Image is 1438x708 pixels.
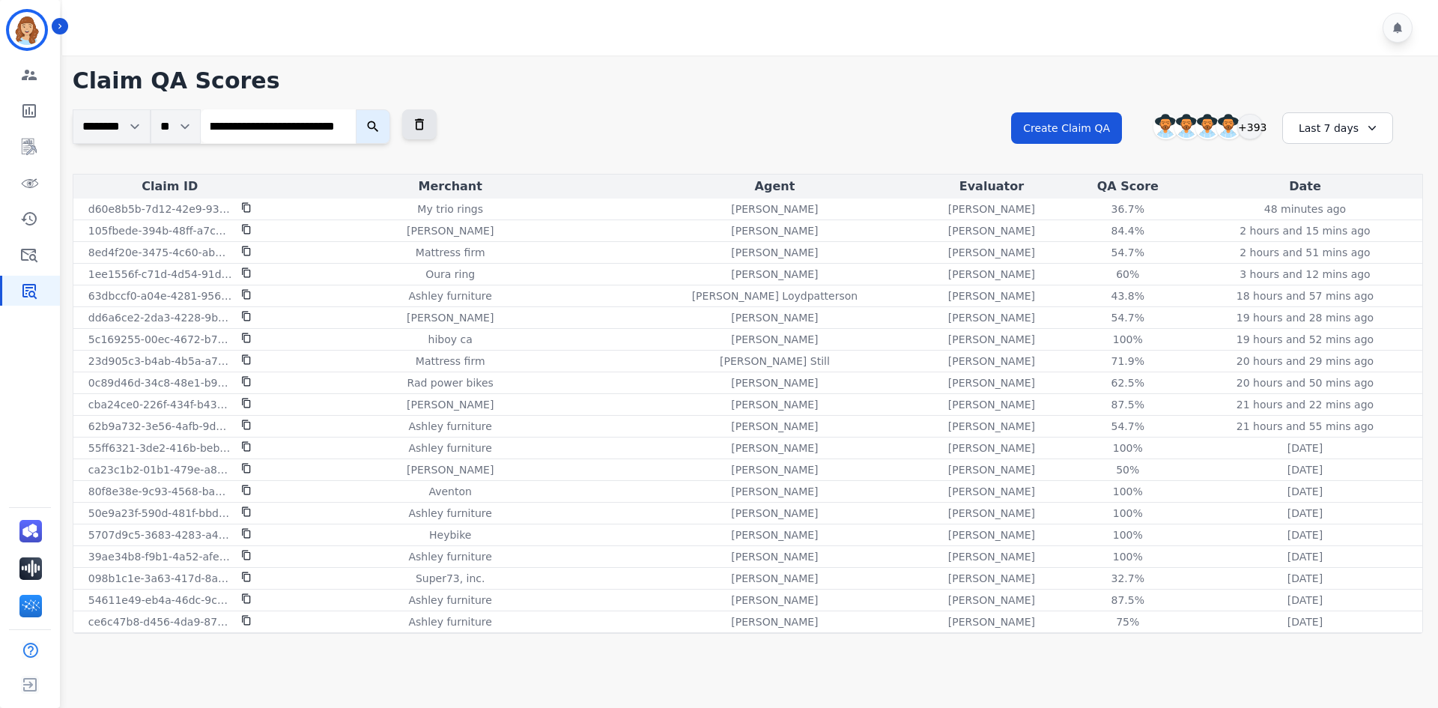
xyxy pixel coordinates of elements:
p: [PERSON_NAME] [948,267,1035,282]
div: 60% [1094,267,1162,282]
div: 87.5% [1094,397,1162,412]
p: [PERSON_NAME] [948,484,1035,499]
p: [PERSON_NAME] [731,484,818,499]
div: 50% [1094,462,1162,477]
p: Ashley furniture [408,593,491,608]
p: [PERSON_NAME] [731,223,818,238]
p: [PERSON_NAME] [731,267,818,282]
p: Ashley furniture [408,419,491,434]
p: 48 minutes ago [1264,202,1346,217]
img: Bordered avatar [9,12,45,48]
div: 100% [1094,441,1162,456]
div: 100% [1094,332,1162,347]
div: 36.7% [1094,202,1162,217]
p: [PERSON_NAME] [948,397,1035,412]
p: [PERSON_NAME] [731,202,818,217]
div: 100% [1094,506,1162,521]
p: Mattress firm [416,354,485,369]
p: ce6c47b8-d456-4da9-87b0-2a967471da35 [88,614,232,629]
p: [PERSON_NAME] [948,527,1035,542]
p: [PERSON_NAME] [948,462,1035,477]
p: [PERSON_NAME] [731,506,818,521]
p: [DATE] [1287,571,1323,586]
p: [PERSON_NAME] [948,354,1035,369]
p: Rad power bikes [407,375,494,390]
p: Ashley furniture [408,549,491,564]
p: [PERSON_NAME] [948,593,1035,608]
p: [PERSON_NAME] [731,332,818,347]
p: Super73, inc. [416,571,485,586]
div: QA Score [1071,178,1185,196]
p: [PERSON_NAME] [731,245,818,260]
div: 100% [1094,549,1162,564]
div: 43.8% [1094,288,1162,303]
p: [PERSON_NAME] [948,419,1035,434]
div: +393 [1237,114,1263,139]
div: 54.7% [1094,310,1162,325]
div: 71.9% [1094,354,1162,369]
p: [PERSON_NAME] [731,571,818,586]
p: 19 hours and 52 mins ago [1237,332,1374,347]
div: 84.4% [1094,223,1162,238]
p: 20 hours and 29 mins ago [1237,354,1374,369]
p: Mattress firm [416,245,485,260]
p: [PERSON_NAME] [948,506,1035,521]
p: Oura ring [425,267,475,282]
p: cba24ce0-226f-434f-b432-ca22bc493fc1 [88,397,232,412]
h1: Claim QA Scores [73,67,1423,94]
p: 3 hours and 12 mins ago [1240,267,1370,282]
p: [PERSON_NAME] [731,462,818,477]
p: [DATE] [1287,593,1323,608]
div: 32.7% [1094,571,1162,586]
div: 87.5% [1094,593,1162,608]
p: [PERSON_NAME] Still [720,354,830,369]
p: [DATE] [1287,462,1323,477]
div: 75% [1094,614,1162,629]
p: [PERSON_NAME] [407,310,494,325]
p: [PERSON_NAME] [407,397,494,412]
p: 105fbede-394b-48ff-a7c2-078c4b3efac2 [88,223,232,238]
p: [PERSON_NAME] [731,397,818,412]
p: Ashley furniture [408,441,491,456]
p: [PERSON_NAME] [948,310,1035,325]
p: [DATE] [1287,614,1323,629]
p: hiboy ca [428,332,473,347]
div: Claim ID [76,178,264,196]
p: Aventon [428,484,471,499]
p: d60e8b5b-7d12-42e9-9328-b3967cd5a013 [88,202,232,217]
p: 50e9a23f-590d-481f-bbd1-1426489c3238 [88,506,232,521]
p: 21 hours and 55 mins ago [1237,419,1374,434]
p: [DATE] [1287,484,1323,499]
div: 100% [1094,484,1162,499]
p: [DATE] [1287,441,1323,456]
p: [PERSON_NAME] Loydpatterson [692,288,858,303]
p: 63dbccf0-a04e-4281-9566-3604ce78819b [88,288,232,303]
p: Ashley furniture [408,288,491,303]
p: 2 hours and 51 mins ago [1240,245,1370,260]
p: 39ae34b8-f9b1-4a52-afe7-60d0af9472fc [88,549,232,564]
p: 5707d9c5-3683-4283-a4d4-977aa454553b [88,527,232,542]
div: Last 7 days [1282,112,1393,144]
p: [PERSON_NAME] [731,375,818,390]
p: ca23c1b2-01b1-479e-a882-a99cb13b5368 [88,462,232,477]
div: 54.7% [1094,419,1162,434]
p: Ashley furniture [408,506,491,521]
p: [PERSON_NAME] [948,441,1035,456]
p: [PERSON_NAME] [731,593,818,608]
div: 100% [1094,527,1162,542]
p: [PERSON_NAME] [731,441,818,456]
p: 19 hours and 28 mins ago [1237,310,1374,325]
p: 55ff6321-3de2-416b-bebc-8e6b7051b7a6 [88,441,232,456]
p: [PERSON_NAME] [948,549,1035,564]
p: My trio rings [417,202,483,217]
p: [PERSON_NAME] [948,375,1035,390]
p: [PERSON_NAME] [731,614,818,629]
p: Heybike [429,527,471,542]
p: 1ee1556f-c71d-4d54-91db-457daa1423f9 [88,267,232,282]
p: 0c89d46d-34c8-48e1-b9ee-6a852c75f44d [88,375,232,390]
div: Date [1191,178,1419,196]
p: [PERSON_NAME] [731,527,818,542]
p: 23d905c3-b4ab-4b5a-a78d-55a7e0a420db [88,354,232,369]
p: 54611e49-eb4a-46dc-9c6b-3342115a6d4e [88,593,232,608]
p: 21 hours and 22 mins ago [1237,397,1374,412]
